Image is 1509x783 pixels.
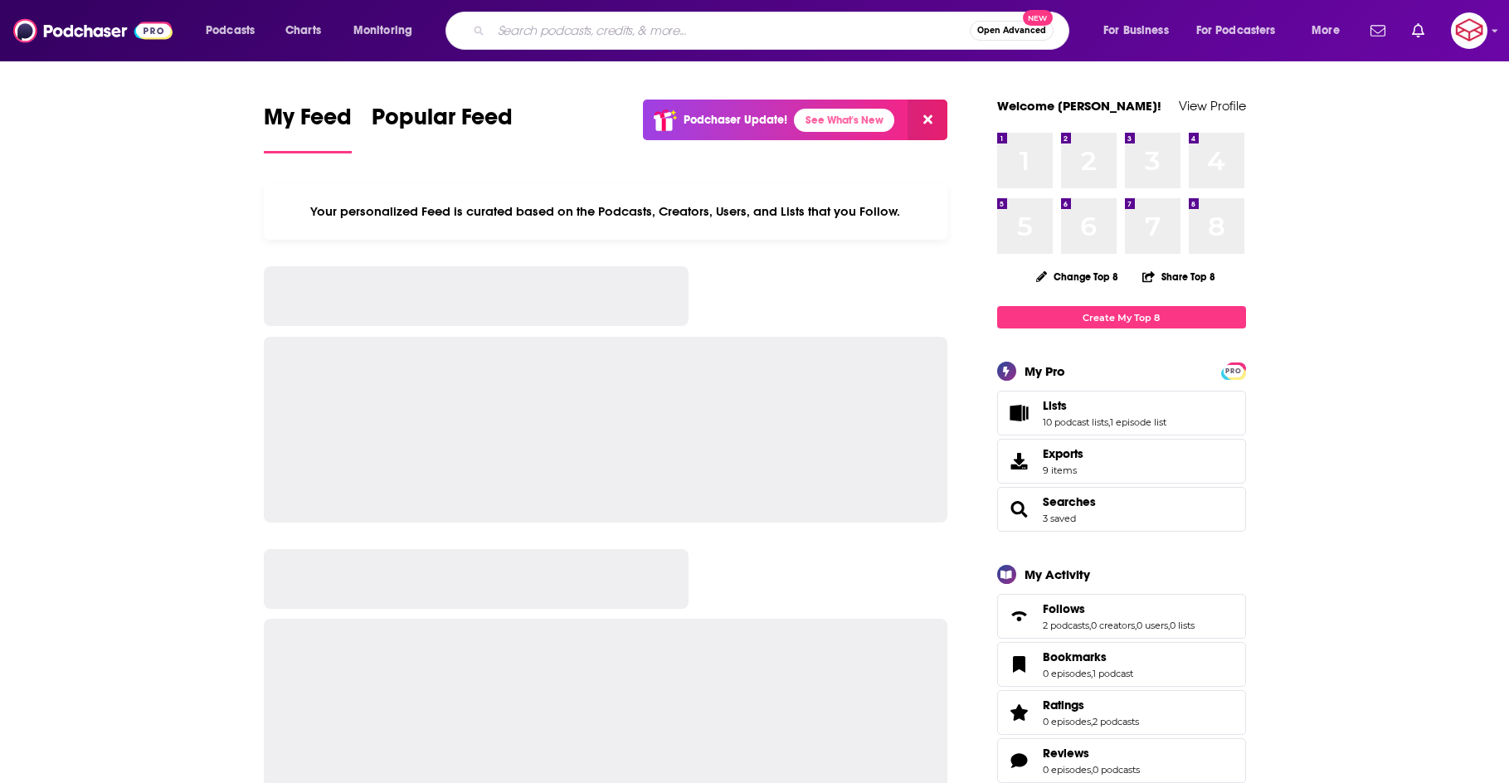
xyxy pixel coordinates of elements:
[1300,17,1361,44] button: open menu
[342,17,434,44] button: open menu
[1003,653,1036,676] a: Bookmarks
[1043,398,1067,413] span: Lists
[1091,764,1093,776] span: ,
[1110,416,1166,428] a: 1 episode list
[1091,620,1135,631] a: 0 creators
[997,439,1246,484] a: Exports
[1405,17,1431,45] a: Show notifications dropdown
[1092,17,1190,44] button: open menu
[1043,416,1108,428] a: 10 podcast lists
[1224,365,1244,377] span: PRO
[1093,716,1139,727] a: 2 podcasts
[1003,749,1036,772] a: Reviews
[997,690,1246,735] span: Ratings
[1043,746,1140,761] a: Reviews
[1043,698,1139,712] a: Ratings
[997,391,1246,435] span: Lists
[1364,17,1392,45] a: Show notifications dropdown
[264,103,352,141] span: My Feed
[206,19,255,42] span: Podcasts
[1135,620,1137,631] span: ,
[1003,401,1036,425] a: Lists
[997,594,1246,639] span: Follows
[997,738,1246,783] span: Reviews
[1043,513,1076,524] a: 3 saved
[1043,698,1084,712] span: Ratings
[1043,398,1166,413] a: Lists
[997,487,1246,532] span: Searches
[970,21,1054,41] button: Open AdvancedNew
[1089,620,1091,631] span: ,
[1043,746,1089,761] span: Reviews
[997,98,1161,114] a: Welcome [PERSON_NAME]!
[1224,364,1244,377] a: PRO
[285,19,321,42] span: Charts
[1196,19,1276,42] span: For Podcasters
[264,183,948,240] div: Your personalized Feed is curated based on the Podcasts, Creators, Users, and Lists that you Follow.
[1043,464,1083,476] span: 9 items
[1312,19,1340,42] span: More
[1043,601,1085,616] span: Follows
[1137,620,1168,631] a: 0 users
[1043,446,1083,461] span: Exports
[275,17,331,44] a: Charts
[1168,620,1170,631] span: ,
[1043,764,1091,776] a: 0 episodes
[1025,567,1090,582] div: My Activity
[794,109,894,132] a: See What's New
[1141,260,1216,293] button: Share Top 8
[977,27,1046,35] span: Open Advanced
[997,642,1246,687] span: Bookmarks
[1043,668,1091,679] a: 0 episodes
[1026,266,1129,287] button: Change Top 8
[1108,416,1110,428] span: ,
[1043,494,1096,509] a: Searches
[1185,17,1300,44] button: open menu
[353,19,412,42] span: Monitoring
[13,15,173,46] img: Podchaser - Follow, Share and Rate Podcasts
[1093,668,1133,679] a: 1 podcast
[1043,716,1091,727] a: 0 episodes
[264,103,352,153] a: My Feed
[1091,668,1093,679] span: ,
[1003,498,1036,521] a: Searches
[1003,605,1036,628] a: Follows
[1451,12,1487,49] span: Logged in as callista
[461,12,1085,50] div: Search podcasts, credits, & more...
[1025,363,1065,379] div: My Pro
[1043,649,1107,664] span: Bookmarks
[1043,620,1089,631] a: 2 podcasts
[997,306,1246,328] a: Create My Top 8
[1093,764,1140,776] a: 0 podcasts
[684,113,787,127] p: Podchaser Update!
[194,17,276,44] button: open menu
[1103,19,1169,42] span: For Business
[1091,716,1093,727] span: ,
[1451,12,1487,49] button: Show profile menu
[372,103,513,153] a: Popular Feed
[1179,98,1246,114] a: View Profile
[372,103,513,141] span: Popular Feed
[1170,620,1195,631] a: 0 lists
[1003,701,1036,724] a: Ratings
[1043,601,1195,616] a: Follows
[1043,649,1133,664] a: Bookmarks
[1023,10,1053,26] span: New
[491,17,970,44] input: Search podcasts, credits, & more...
[1003,450,1036,473] span: Exports
[1451,12,1487,49] img: User Profile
